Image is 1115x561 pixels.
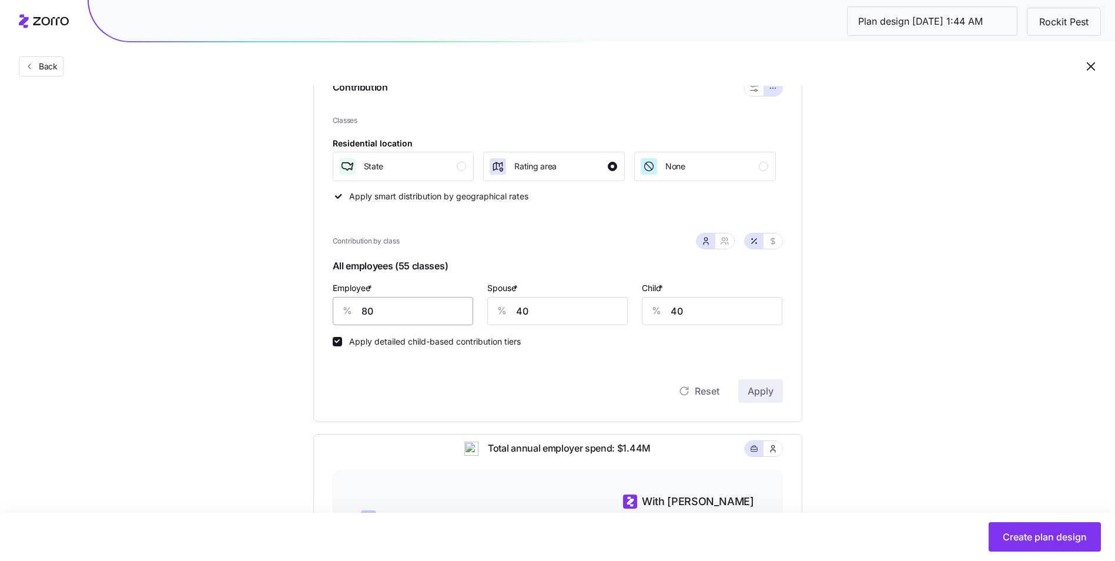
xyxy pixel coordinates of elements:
button: Reset [669,379,729,403]
span: Rockit Pest [1030,15,1098,29]
span: Reset [695,384,719,398]
button: Create plan design [989,522,1101,552]
img: ai-icon.png [464,442,478,456]
button: Back [19,56,63,76]
span: Back [34,61,58,72]
span: Create plan design [1003,530,1087,544]
span: All employees (55 classes) [333,256,783,280]
div: % [642,298,671,325]
div: Residential location [333,137,413,150]
div: % [333,298,361,325]
span: None [665,161,685,172]
label: Employee [333,282,374,295]
span: With [PERSON_NAME] [642,493,754,510]
span: Rating area [514,161,557,172]
div: % [488,298,516,325]
span: Current plan [381,510,442,526]
span: Classes [333,115,783,126]
label: Apply detailed child-based contribution tiers [342,337,521,346]
span: State [364,161,384,172]
label: Spouse [487,282,520,295]
button: Apply [738,379,783,403]
label: Child [642,282,665,295]
span: Apply [748,384,774,398]
span: Contribution by class [333,236,400,247]
span: Total annual employer spend: $1.44M [478,441,651,456]
span: Contribution [333,80,388,96]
